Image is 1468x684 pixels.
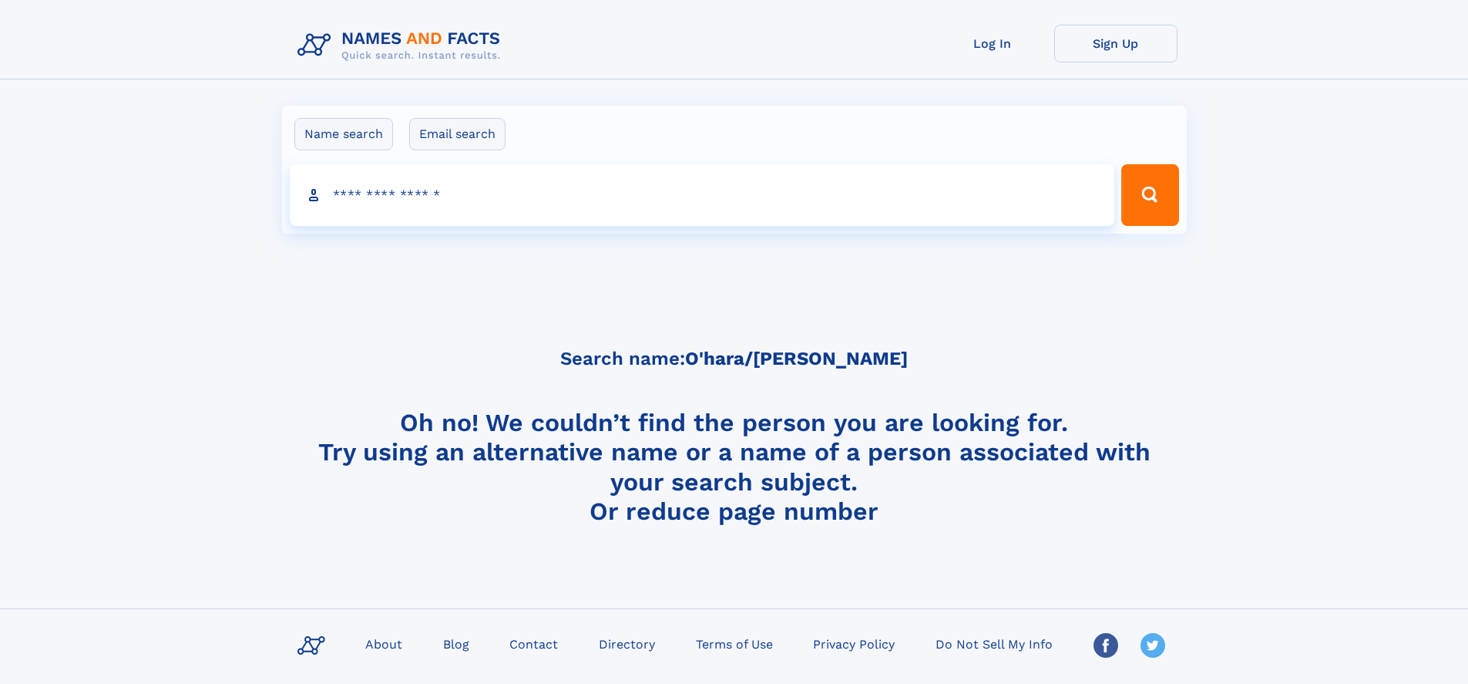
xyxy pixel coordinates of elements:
h4: Oh no! We couldn’t find the person you are looking for. Try using an alternative name or a name o... [291,408,1177,525]
a: Privacy Policy [807,632,901,655]
a: Directory [593,632,661,655]
button: Search Button [1121,164,1178,226]
img: Logo Names and Facts [291,25,513,66]
input: search input [290,164,1115,226]
img: Twitter [1140,633,1165,658]
label: Email search [409,118,506,150]
a: Terms of Use [690,632,779,655]
label: Name search [294,118,393,150]
a: About [359,632,408,655]
img: Facebook [1093,633,1118,658]
a: Log In [931,25,1054,62]
a: Contact [503,632,564,655]
a: Sign Up [1054,25,1177,62]
a: Do Not Sell My Info [929,632,1059,655]
h5: Search name: [560,349,908,369]
a: Blog [437,632,475,655]
b: O'hara/[PERSON_NAME] [685,348,908,369]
